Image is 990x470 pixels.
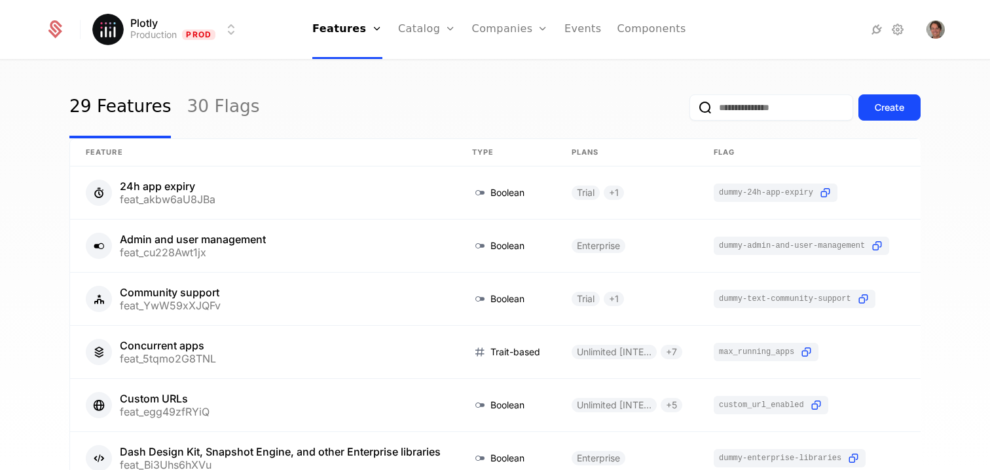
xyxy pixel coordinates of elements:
[875,101,904,114] div: Create
[556,139,698,166] th: Plans
[182,29,215,40] span: Prod
[698,139,915,166] th: Flag
[858,94,921,121] button: Create
[130,28,177,41] div: Production
[926,20,945,39] img: Robert Claus
[130,18,158,28] span: Plotly
[96,15,239,44] button: Select environment
[869,22,885,37] a: Integrations
[69,77,171,138] a: 29 Features
[926,20,945,39] button: Open user button
[456,139,556,166] th: Type
[70,139,456,166] th: Feature
[890,22,906,37] a: Settings
[187,77,259,138] a: 30 Flags
[92,14,124,45] img: Plotly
